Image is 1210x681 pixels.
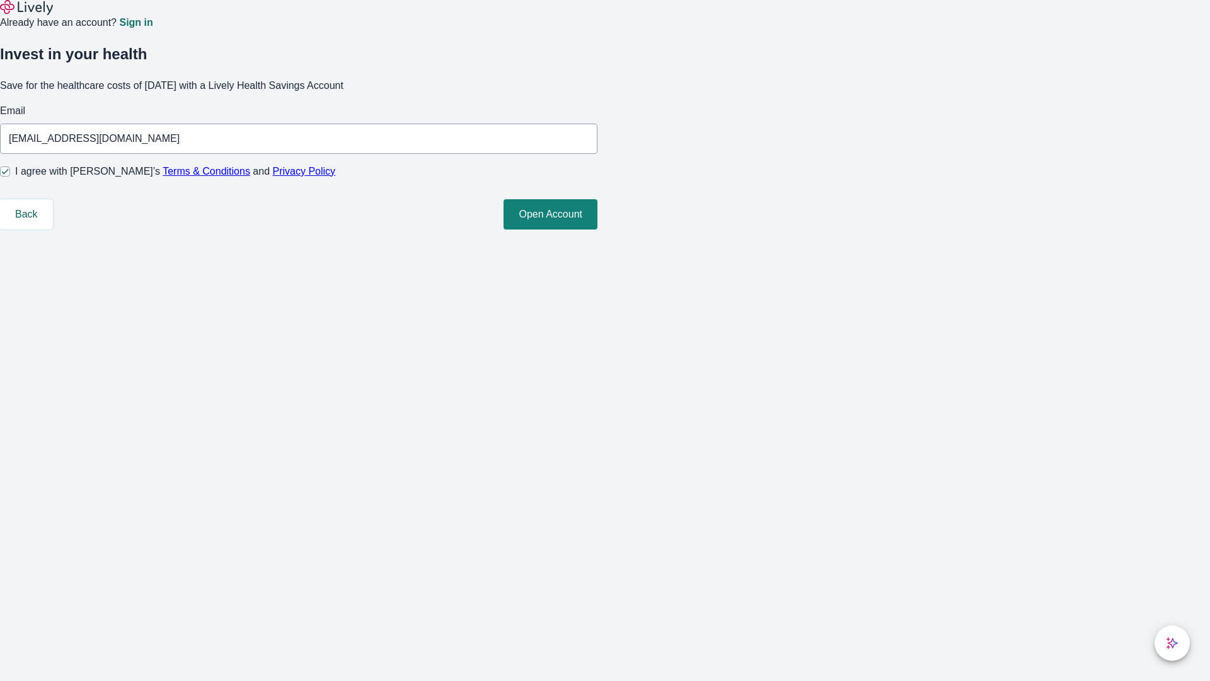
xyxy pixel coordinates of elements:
svg: Lively AI Assistant [1166,637,1178,649]
button: Open Account [504,199,597,230]
a: Terms & Conditions [163,166,250,177]
a: Privacy Policy [273,166,336,177]
button: chat [1155,626,1190,661]
span: I agree with [PERSON_NAME]’s and [15,164,335,179]
a: Sign in [119,18,153,28]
